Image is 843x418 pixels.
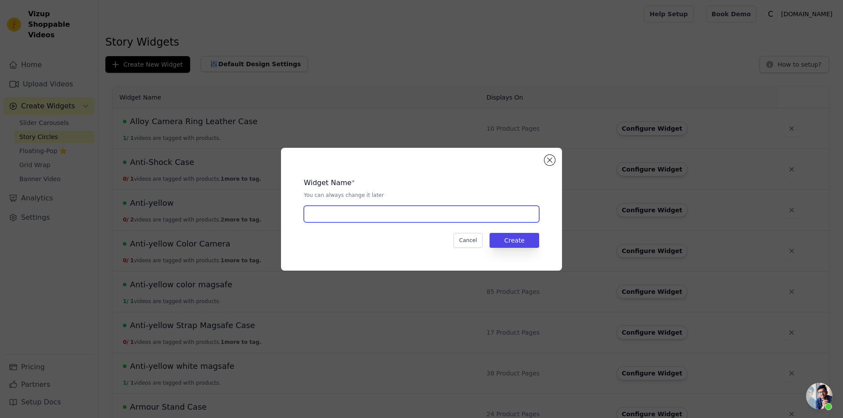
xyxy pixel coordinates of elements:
[454,233,483,248] button: Cancel
[490,233,539,248] button: Create
[806,383,832,409] div: Open chat
[304,192,539,199] p: You can always change it later
[304,178,352,188] legend: Widget Name
[544,155,555,165] button: Close modal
